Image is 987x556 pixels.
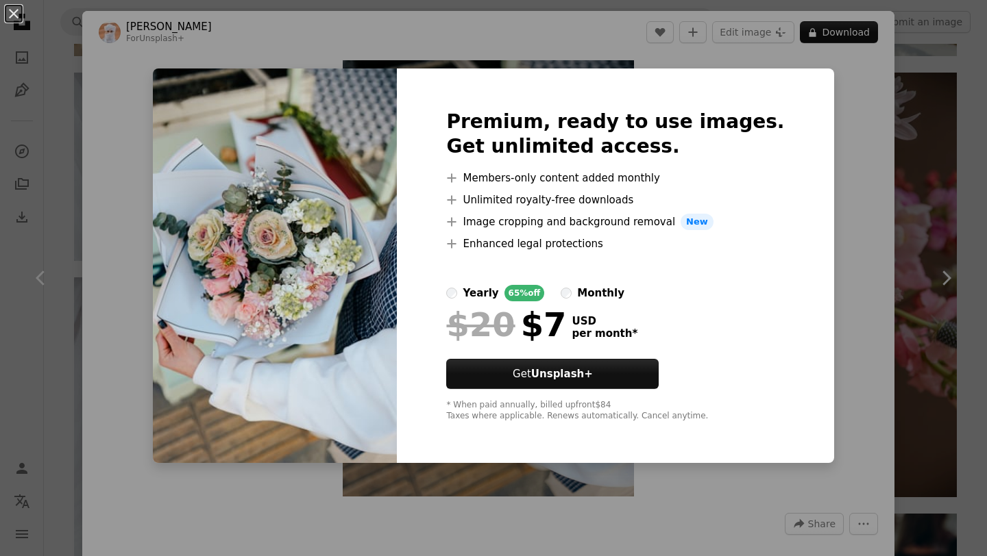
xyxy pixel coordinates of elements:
[446,307,566,342] div: $7
[681,214,714,230] span: New
[572,327,637,340] span: per month *
[446,400,784,422] div: * When paid annually, billed upfront $84 Taxes where applicable. Renews automatically. Cancel any...
[504,285,545,301] div: 65% off
[446,192,784,208] li: Unlimited royalty-free downloads
[577,285,624,301] div: monthly
[572,315,637,327] span: USD
[446,170,784,186] li: Members-only content added monthly
[446,236,784,252] li: Enhanced legal protections
[446,288,457,299] input: yearly65%off
[446,110,784,159] h2: Premium, ready to use images. Get unlimited access.
[446,359,659,389] button: GetUnsplash+
[561,288,572,299] input: monthly
[463,285,498,301] div: yearly
[446,307,515,342] span: $20
[531,368,593,380] strong: Unsplash+
[153,68,397,463] img: premium_photo-1677005526687-2961061e1f3c
[446,214,784,230] li: Image cropping and background removal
